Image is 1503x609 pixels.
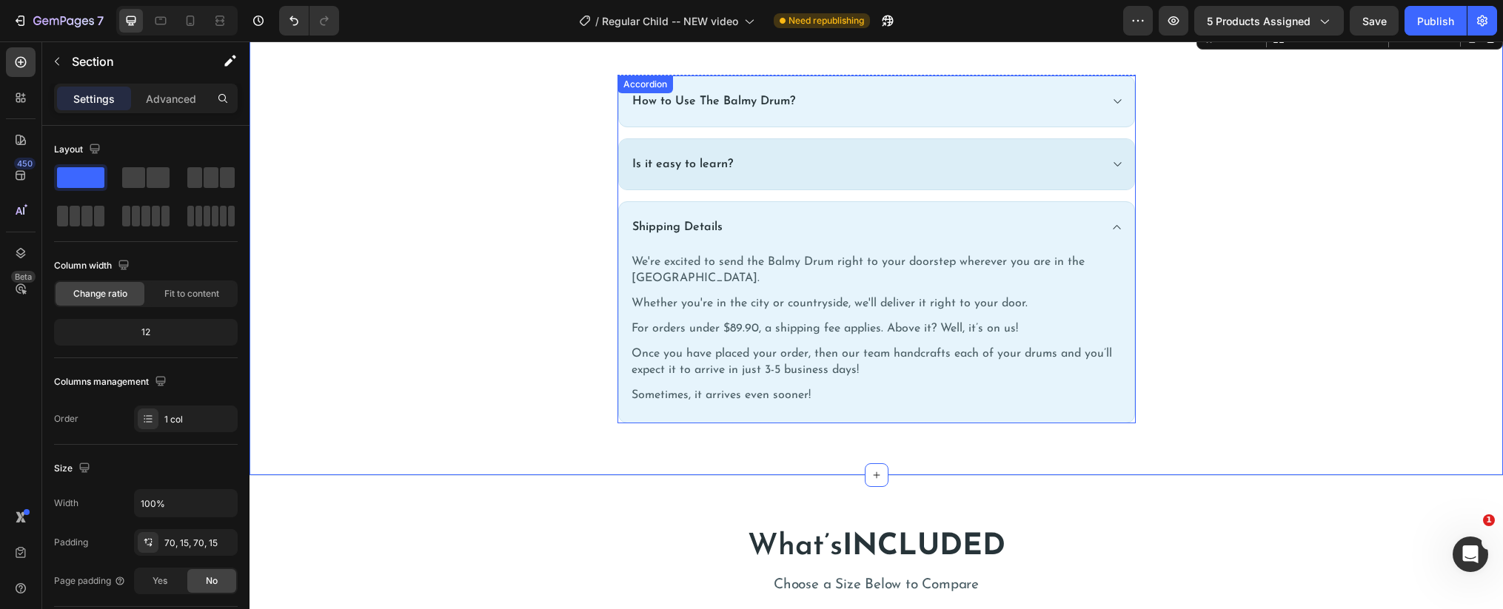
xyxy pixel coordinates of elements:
[57,322,235,343] div: 12
[250,41,1503,609] iframe: Design area
[164,287,219,300] span: Fit to content
[383,178,473,194] p: Shipping Details
[135,490,237,517] input: Auto
[97,12,104,30] p: 7
[11,271,36,283] div: Beta
[54,140,104,160] div: Layout
[166,486,1088,525] h2: What’s
[73,91,115,107] p: Settings
[602,13,738,29] span: Regular Child -- NEW video
[595,13,599,29] span: /
[72,53,193,70] p: Section
[593,491,756,520] strong: INCLUDED
[153,574,167,588] span: Yes
[146,91,196,107] p: Advanced
[54,372,170,392] div: Columns management
[1483,514,1495,526] span: 1
[164,413,234,426] div: 1 col
[164,536,234,550] div: 70, 15, 70, 15
[382,279,872,295] p: For orders under $89.90, a shipping fee applies. Above it? Well, it’s on us!
[383,52,546,68] p: How to Use The Balmy Drum?
[382,346,872,362] p: Sometimes, it arrives even sooner!
[1362,15,1387,27] span: Save
[206,574,218,588] span: No
[279,6,339,36] div: Undo/Redo
[54,536,88,549] div: Padding
[54,412,78,425] div: Order
[14,158,36,169] div: 450
[1453,536,1488,572] iframe: Intercom live chat
[54,497,78,510] div: Width
[382,212,872,245] p: We're excited to send the Balmy Drum right to your doorstep wherever you are in the [GEOGRAPHIC_D...
[382,304,872,337] p: Once you have placed your order, then our team handcrafts each of your drums and you’ll expect it...
[167,535,1086,553] p: Choose a Size Below to Compare
[1405,6,1467,36] button: Publish
[54,459,93,479] div: Size
[1194,6,1344,36] button: 5 products assigned
[54,574,126,588] div: Page padding
[789,14,864,27] span: Need republishing
[54,256,133,276] div: Column width
[6,6,110,36] button: 7
[1207,13,1310,29] span: 5 products assigned
[371,36,421,50] div: Accordion
[1417,13,1454,29] div: Publish
[382,254,872,270] p: Whether you're in the city or countryside, we'll deliver it right to your door.
[73,287,127,300] span: Change ratio
[383,115,483,131] p: Is it easy to learn?
[381,277,874,297] div: Rich Text Editor. Editing area: main
[1350,6,1399,36] button: Save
